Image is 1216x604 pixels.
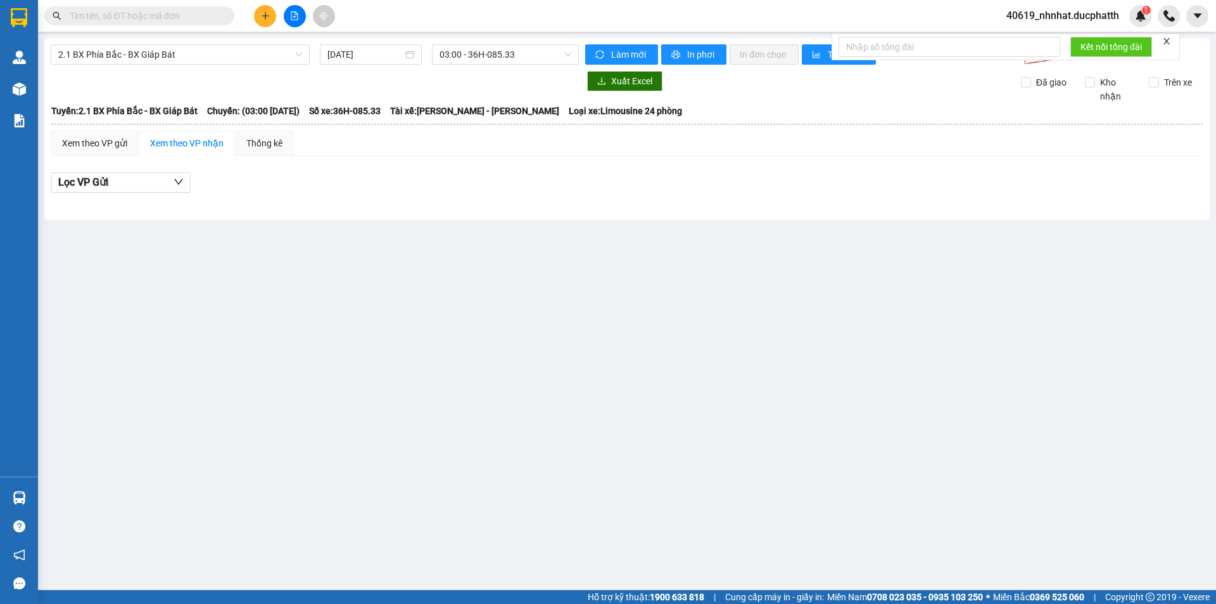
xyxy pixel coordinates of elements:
[714,590,716,604] span: |
[53,11,61,20] span: search
[650,592,704,602] strong: 1900 633 818
[261,11,270,20] span: plus
[13,549,25,561] span: notification
[595,50,606,60] span: sync
[585,44,658,65] button: syncLàm mới
[1142,6,1151,15] sup: 1
[207,104,300,118] span: Chuyến: (03:00 [DATE])
[1030,592,1084,602] strong: 0369 525 060
[13,577,25,589] span: message
[313,5,335,27] button: aim
[839,37,1060,57] input: Nhập số tổng đài
[569,104,682,118] span: Loại xe: Limousine 24 phòng
[687,48,716,61] span: In phơi
[587,71,662,91] button: downloadXuất Excel
[802,44,876,65] button: bar-chartThống kê
[13,51,26,64] img: warehouse-icon
[284,5,306,27] button: file-add
[725,590,824,604] span: Cung cấp máy in - giấy in:
[1080,40,1142,54] span: Kết nối tổng đài
[13,520,25,532] span: question-circle
[58,174,108,190] span: Lọc VP Gửi
[1186,5,1208,27] button: caret-down
[309,104,381,118] span: Số xe: 36H-085.33
[986,594,990,600] span: ⚪️
[1163,10,1175,22] img: phone-icon
[246,136,282,150] div: Thống kê
[13,114,26,127] img: solution-icon
[588,590,704,604] span: Hỗ trợ kỹ thuật:
[827,590,983,604] span: Miền Nam
[174,177,184,187] span: down
[661,44,726,65] button: printerIn phơi
[1144,6,1148,15] span: 1
[13,82,26,96] img: warehouse-icon
[11,8,27,27] img: logo-vxr
[150,136,224,150] div: Xem theo VP nhận
[62,136,127,150] div: Xem theo VP gửi
[70,9,219,23] input: Tìm tên, số ĐT hoặc mã đơn
[1192,10,1203,22] span: caret-down
[390,104,559,118] span: Tài xế: [PERSON_NAME] - [PERSON_NAME]
[1095,75,1139,103] span: Kho nhận
[730,44,799,65] button: In đơn chọn
[812,50,823,60] span: bar-chart
[1135,10,1146,22] img: icon-new-feature
[1146,593,1155,601] span: copyright
[440,45,571,64] span: 03:00 - 36H-085.33
[671,50,682,60] span: printer
[1159,75,1197,89] span: Trên xe
[867,592,983,602] strong: 0708 023 035 - 0935 103 250
[327,48,403,61] input: 13/10/2025
[290,11,299,20] span: file-add
[254,5,276,27] button: plus
[58,45,302,64] span: 2.1 BX Phía Bắc - BX Giáp Bát
[319,11,328,20] span: aim
[51,172,191,193] button: Lọc VP Gửi
[993,590,1084,604] span: Miền Bắc
[1070,37,1152,57] button: Kết nối tổng đài
[1031,75,1072,89] span: Đã giao
[51,106,198,116] b: Tuyến: 2.1 BX Phía Bắc - BX Giáp Bát
[1162,37,1171,46] span: close
[611,48,648,61] span: Làm mới
[13,491,26,504] img: warehouse-icon
[996,8,1129,23] span: 40619_nhnhat.ducphatth
[1094,590,1096,604] span: |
